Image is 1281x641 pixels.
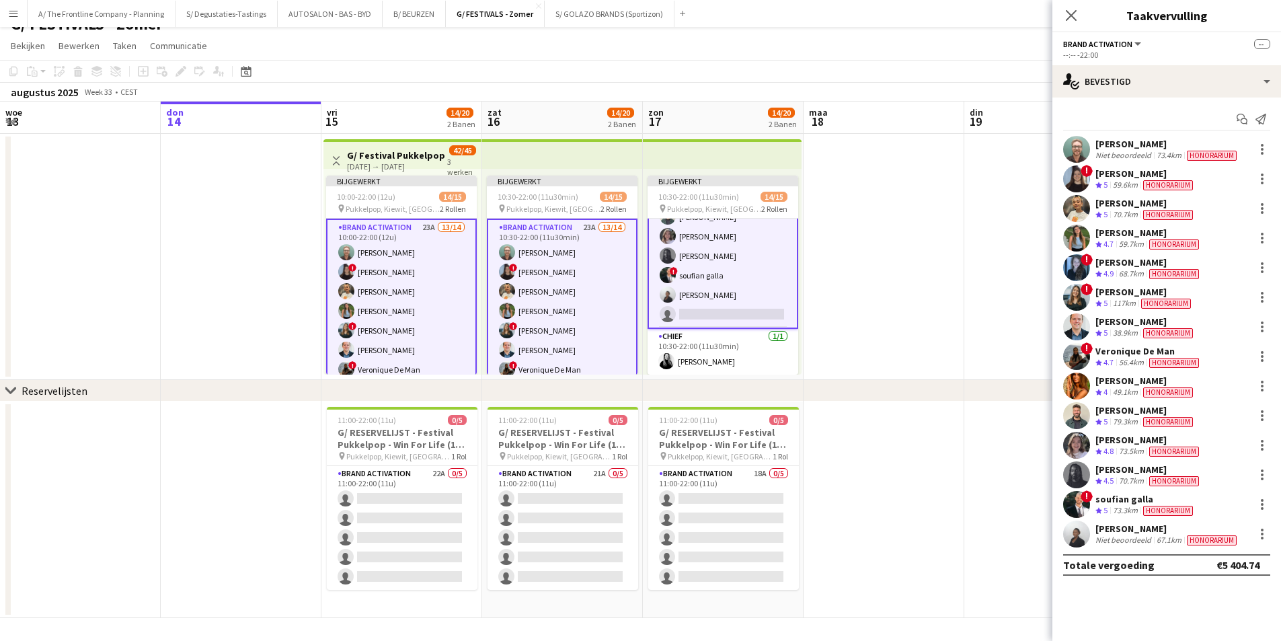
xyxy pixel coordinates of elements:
div: 117km [1110,298,1138,309]
span: Honorarium [1143,210,1193,220]
div: 11:00-22:00 (11u)0/5G/ RESERVELIJST - Festival Pukkelpop - Win For Life (15-17/8) Pukkelpop, Kiew... [488,407,638,590]
span: 2 Rollen [761,204,787,214]
span: Honorarium [1149,269,1199,279]
button: AUTOSALON - BAS - BYD [278,1,383,27]
span: Pukkelpop, Kiewit, [GEOGRAPHIC_DATA] [506,204,600,214]
div: [PERSON_NAME] [1095,523,1239,535]
div: Bijgewerkt [648,176,798,186]
span: Pukkelpop, Kiewit, [GEOGRAPHIC_DATA] [668,451,773,461]
span: 14/20 [768,108,795,118]
div: [PERSON_NAME] [1095,256,1202,268]
div: Medewerker heeft andere verloning dan de standaardverloning voor deze functie [1184,150,1239,161]
app-card-role: Brand Activation23A13/1410:00-22:00 (12u)[PERSON_NAME]![PERSON_NAME][PERSON_NAME][PERSON_NAME]![P... [326,219,477,521]
span: Bekijken [11,40,45,52]
span: Bewerken [59,40,100,52]
span: vri [327,106,338,118]
span: 2 Rollen [440,204,466,214]
span: Taken [113,40,137,52]
span: 19 [968,114,983,129]
button: S/ Degustaties-Tastings [176,1,278,27]
app-job-card: 11:00-22:00 (11u)0/5G/ RESERVELIJST - Festival Pukkelpop - Win For Life (15-17/8) Pukkelpop, Kiew... [648,407,799,590]
app-card-role: Brand Activation22A0/511:00-22:00 (11u) [327,466,477,590]
div: [PERSON_NAME] [1095,463,1202,476]
div: CEST [120,87,138,97]
span: ! [1081,254,1093,266]
div: 56.4km [1116,357,1147,369]
div: augustus 2025 [11,85,79,99]
span: 11:00-22:00 (11u) [498,415,557,425]
span: 16 [486,114,502,129]
span: 18 [807,114,828,129]
button: S/ GOLAZO BRANDS (Sportizon) [545,1,674,27]
span: 10:30-22:00 (11u30min) [498,192,578,202]
div: Medewerker heeft andere verloning dan de standaardverloning voor deze functie [1140,505,1196,517]
div: 70.7km [1110,209,1140,221]
span: Honorarium [1143,180,1193,190]
div: 70.7km [1116,476,1147,487]
span: ! [1081,490,1093,502]
div: [PERSON_NAME] [1095,375,1196,387]
span: 1 Rol [451,451,467,461]
span: 11:00-22:00 (11u) [659,415,717,425]
span: ! [348,322,356,330]
div: 59.6km [1110,180,1140,191]
a: Bekijken [5,37,50,54]
h3: G/ RESERVELIJST - Festival Pukkelpop - Win For Life (15-17/8) [648,426,799,451]
span: 4.7 [1103,357,1114,367]
span: 5 [1103,180,1108,190]
div: 73.4km [1154,150,1184,161]
span: 5 [1103,416,1108,426]
span: Honorarium [1187,151,1237,161]
span: Pukkelpop, Kiewit, [GEOGRAPHIC_DATA] [507,451,612,461]
span: Pukkelpop, Kiewit, [GEOGRAPHIC_DATA] [346,204,440,214]
span: 2 Rollen [600,204,627,214]
div: 49.1km [1110,387,1140,398]
a: Bewerken [53,37,105,54]
button: B/ BEURZEN [383,1,446,27]
div: [PERSON_NAME] [1095,197,1196,209]
div: Bijgewerkt10:30-22:00 (11u30min)14/15 Pukkelpop, Kiewit, [GEOGRAPHIC_DATA]2 Rollen!Veronique De M... [648,176,798,375]
span: Week 33 [81,87,115,97]
span: Communicatie [150,40,207,52]
span: 4.7 [1103,239,1114,249]
div: 67.1km [1154,535,1184,545]
span: ! [670,267,678,275]
span: 0/5 [448,415,467,425]
div: 38.9km [1110,328,1140,339]
span: 11:00-22:00 (11u) [338,415,396,425]
span: Honorarium [1143,417,1193,427]
span: 4.5 [1103,476,1114,486]
span: ! [509,322,517,330]
div: Medewerker heeft andere verloning dan de standaardverloning voor deze functie [1138,298,1194,309]
button: A/ The Frontline Company - Planning [28,1,176,27]
div: 73.5km [1116,446,1147,457]
div: Medewerker heeft andere verloning dan de standaardverloning voor deze functie [1147,268,1202,280]
a: Communicatie [145,37,212,54]
div: Niet beoordeeld [1095,150,1154,161]
span: 5 [1103,328,1108,338]
div: [PERSON_NAME] [1095,404,1196,416]
div: [PERSON_NAME] [1095,227,1202,239]
h3: G/ RESERVELIJST - Festival Pukkelpop - Win For Life (15-17/8) [327,426,477,451]
app-job-card: 11:00-22:00 (11u)0/5G/ RESERVELIJST - Festival Pukkelpop - Win For Life (15-17/8) Pukkelpop, Kiew... [327,407,477,590]
div: Veronique De Man [1095,345,1202,357]
span: ! [1081,342,1093,354]
div: Medewerker heeft andere verloning dan de standaardverloning voor deze functie [1140,209,1196,221]
app-job-card: Bijgewerkt10:00-22:00 (12u)14/15 Pukkelpop, Kiewit, [GEOGRAPHIC_DATA]2 RollenBrand Activation23A1... [326,176,477,375]
span: zat [488,106,502,118]
div: Bijgewerkt10:30-22:00 (11u30min)14/15 Pukkelpop, Kiewit, [GEOGRAPHIC_DATA]2 RollenBrand Activatio... [487,176,637,375]
div: [DATE] → [DATE] [347,161,447,172]
span: 5 [1103,209,1108,219]
h3: Taakvervulling [1052,7,1281,24]
div: Medewerker heeft andere verloning dan de standaardverloning voor deze functie [1147,239,1202,250]
span: 1 Rol [612,451,627,461]
span: Honorarium [1149,447,1199,457]
div: €5 404.74 [1216,558,1259,572]
span: 14/20 [447,108,473,118]
div: Reservelijsten [22,384,87,398]
span: 10:30-22:00 (11u30min) [658,192,739,202]
button: G/ FESTIVALS - Zomer [446,1,545,27]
